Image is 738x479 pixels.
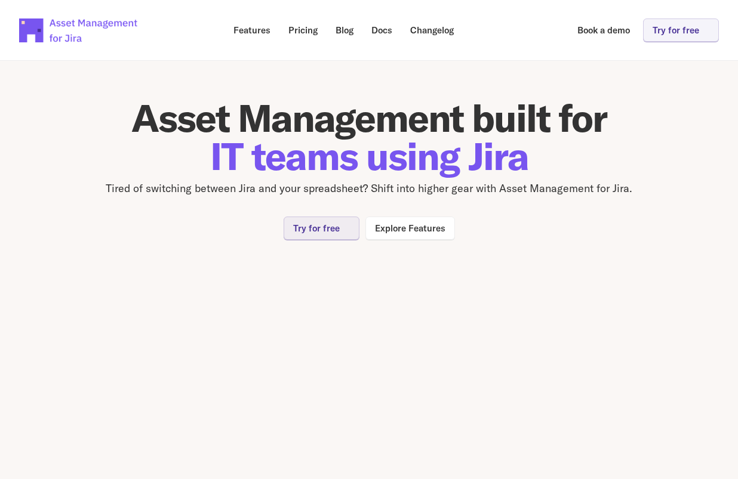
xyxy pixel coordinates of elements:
[288,26,318,35] p: Pricing
[210,132,528,180] span: IT teams using Jira
[363,18,401,42] a: Docs
[643,18,719,42] a: Try for free
[375,224,445,233] p: Explore Features
[38,99,700,175] h1: Asset Management built for
[280,18,326,42] a: Pricing
[284,217,359,240] a: Try for free
[233,26,270,35] p: Features
[653,26,699,35] p: Try for free
[569,18,638,42] a: Book a demo
[225,18,279,42] a: Features
[410,26,454,35] p: Changelog
[577,26,630,35] p: Book a demo
[38,180,700,197] p: Tired of switching between Jira and your spreadsheet? Shift into higher gear with Asset Managemen...
[336,26,353,35] p: Blog
[371,26,392,35] p: Docs
[365,217,455,240] a: Explore Features
[293,224,340,233] p: Try for free
[327,18,362,42] a: Blog
[402,18,462,42] a: Changelog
